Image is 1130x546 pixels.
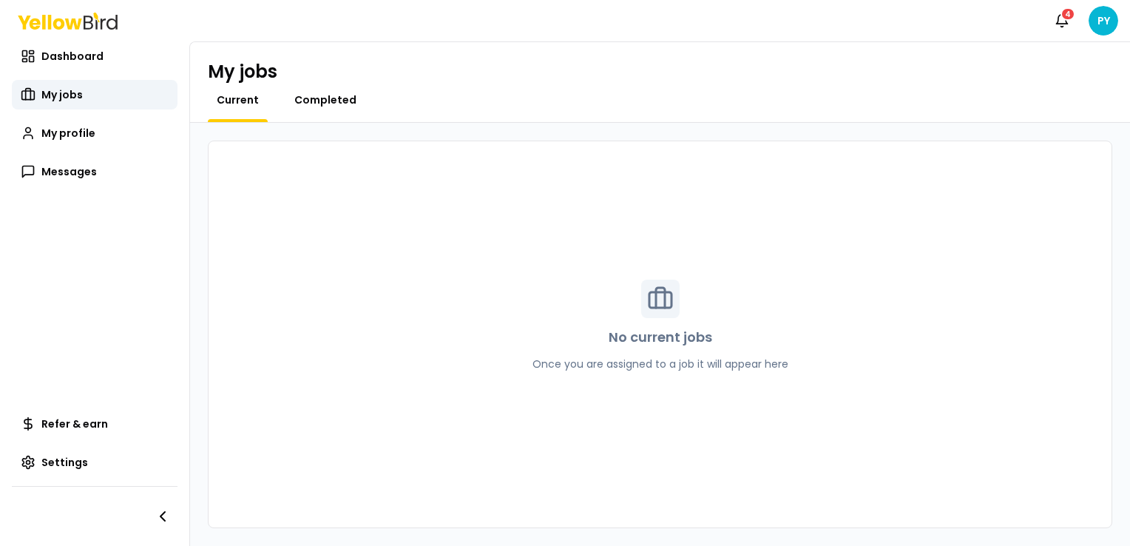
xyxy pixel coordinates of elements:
[285,92,365,107] a: Completed
[12,118,177,148] a: My profile
[41,417,108,431] span: Refer & earn
[1047,6,1077,36] button: 4
[208,92,268,107] a: Current
[12,80,177,109] a: My jobs
[217,92,259,107] span: Current
[609,327,712,348] p: No current jobs
[41,455,88,470] span: Settings
[12,41,177,71] a: Dashboard
[532,357,788,371] p: Once you are assigned to a job it will appear here
[294,92,356,107] span: Completed
[41,87,83,102] span: My jobs
[1089,6,1118,36] span: PY
[1060,7,1075,21] div: 4
[12,157,177,186] a: Messages
[41,164,97,179] span: Messages
[12,448,177,477] a: Settings
[41,49,104,64] span: Dashboard
[41,126,95,141] span: My profile
[12,409,177,439] a: Refer & earn
[208,60,277,84] h1: My jobs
